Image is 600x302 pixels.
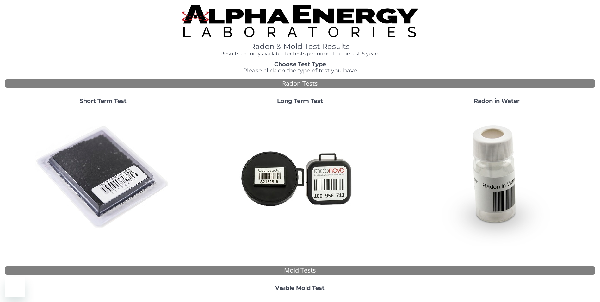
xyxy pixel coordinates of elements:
[5,266,595,275] div: Mold Tests
[182,42,418,51] h1: Radon & Mold Test Results
[5,79,595,88] div: Radon Tests
[275,285,325,292] strong: Visible Mold Test
[5,277,25,297] iframe: Button to launch messaging window
[232,110,368,246] img: Radtrak2vsRadtrak3.jpg
[182,5,418,37] img: TightCrop.jpg
[35,110,171,246] img: ShortTerm.jpg
[277,98,323,104] strong: Long Term Test
[182,51,418,57] h4: Results are only available for tests performed in the last 6 years
[474,98,520,104] strong: Radon in Water
[80,98,127,104] strong: Short Term Test
[243,67,357,74] span: Please click on the type of test you have
[429,110,565,246] img: RadoninWater.jpg
[274,61,326,68] strong: Choose Test Type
